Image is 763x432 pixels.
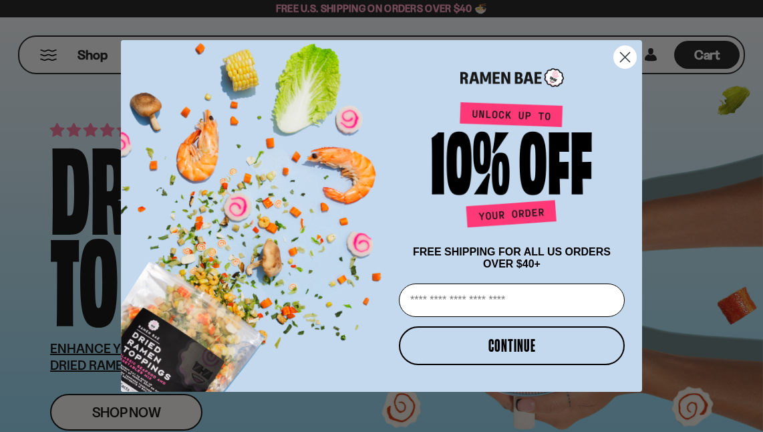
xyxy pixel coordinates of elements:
button: Close dialog [613,45,637,69]
img: Ramen Bae Logo [460,67,564,89]
img: Unlock up to 10% off [428,102,595,233]
img: ce7035ce-2e49-461c-ae4b-8ade7372f32c.png [121,28,394,392]
button: CONTINUE [399,326,625,365]
span: FREE SHIPPING FOR ALL US ORDERS OVER $40+ [413,246,611,269]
